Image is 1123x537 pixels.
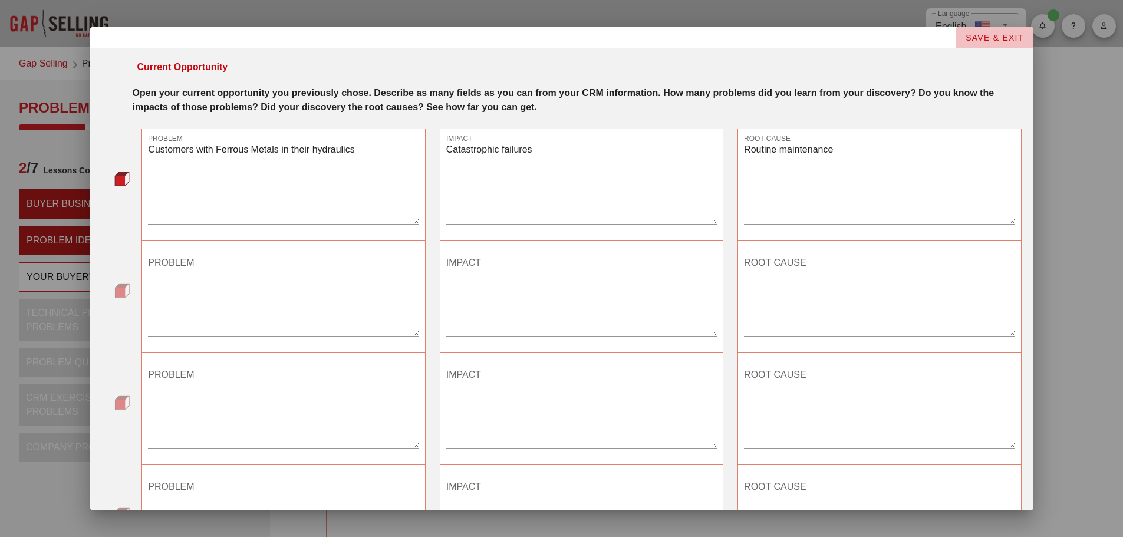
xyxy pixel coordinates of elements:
img: question-bullet-actve.png [114,171,130,186]
label: IMPACT [446,134,472,143]
label: PROBLEM [148,134,183,143]
span: SAVE & EXIT [965,33,1024,42]
label: ROOT CAUSE [744,134,791,143]
img: question-bullet.png [114,395,130,410]
strong: Open your current opportunity you previously chose. Describe as many fields as you can from your ... [133,88,994,112]
img: question-bullet.png [114,283,130,298]
img: question-bullet.png [114,507,130,522]
button: SAVE & EXIT [956,27,1033,48]
div: Current Opportunity [137,60,228,74]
